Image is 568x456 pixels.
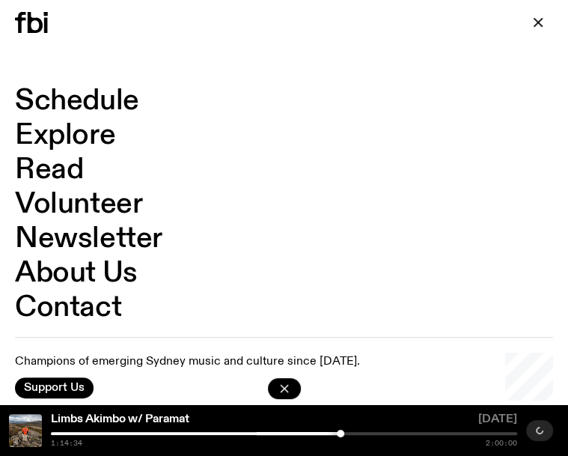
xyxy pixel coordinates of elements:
span: 2:00:00 [486,440,517,447]
a: Schedule [15,87,139,115]
a: Limbs Akimbo w/ Paramat [51,413,189,425]
button: Support Us [15,377,94,398]
a: Contact [15,294,121,322]
a: Newsletter [15,225,162,253]
span: [DATE] [478,414,517,429]
span: Support Us [24,381,85,395]
a: About Us [15,259,138,288]
a: Volunteer [15,190,142,219]
span: 1:14:34 [51,440,82,447]
a: Explore [15,121,115,150]
a: Read [15,156,83,184]
p: Champions of emerging Sydney music and culture since [DATE]. [15,355,360,369]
